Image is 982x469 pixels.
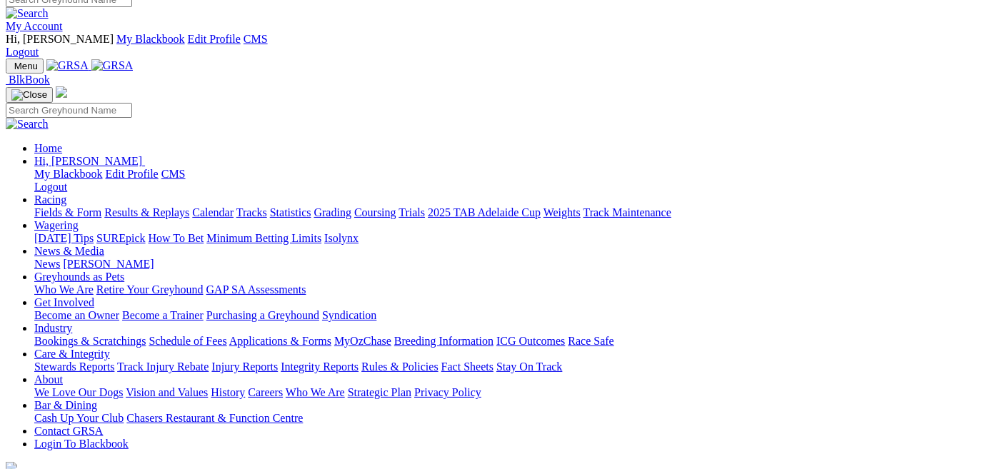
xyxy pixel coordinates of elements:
[34,348,110,360] a: Care & Integrity
[34,335,976,348] div: Industry
[206,309,319,321] a: Purchasing a Greyhound
[34,232,976,245] div: Wagering
[324,232,359,244] a: Isolynx
[543,206,581,218] a: Weights
[34,206,976,219] div: Racing
[6,20,63,32] a: My Account
[6,59,44,74] button: Toggle navigation
[106,168,159,180] a: Edit Profile
[34,142,62,154] a: Home
[34,386,976,399] div: About
[161,168,186,180] a: CMS
[6,46,39,58] a: Logout
[34,155,142,167] span: Hi, [PERSON_NAME]
[496,360,562,373] a: Stay On Track
[192,206,234,218] a: Calendar
[496,335,565,347] a: ICG Outcomes
[34,258,976,271] div: News & Media
[56,86,67,98] img: logo-grsa-white.png
[286,386,345,398] a: Who We Are
[6,103,132,118] input: Search
[34,360,114,373] a: Stewards Reports
[6,118,49,131] img: Search
[34,412,976,425] div: Bar & Dining
[244,33,268,45] a: CMS
[414,386,481,398] a: Privacy Policy
[583,206,671,218] a: Track Maintenance
[149,232,204,244] a: How To Bet
[361,360,439,373] a: Rules & Policies
[34,322,72,334] a: Industry
[34,412,124,424] a: Cash Up Your Club
[6,33,114,45] span: Hi, [PERSON_NAME]
[96,283,204,296] a: Retire Your Greyhound
[34,181,67,193] a: Logout
[568,335,613,347] a: Race Safe
[211,386,245,398] a: History
[34,425,103,437] a: Contact GRSA
[116,33,185,45] a: My Blackbook
[34,245,104,257] a: News & Media
[206,232,321,244] a: Minimum Betting Limits
[34,335,146,347] a: Bookings & Scratchings
[34,168,976,193] div: Hi, [PERSON_NAME]
[248,386,283,398] a: Careers
[6,87,53,103] button: Toggle navigation
[34,386,123,398] a: We Love Our Dogs
[34,283,94,296] a: Who We Are
[34,219,79,231] a: Wagering
[322,309,376,321] a: Syndication
[34,271,124,283] a: Greyhounds as Pets
[6,7,49,20] img: Search
[211,360,278,373] a: Injury Reports
[34,283,976,296] div: Greyhounds as Pets
[206,283,306,296] a: GAP SA Assessments
[428,206,541,218] a: 2025 TAB Adelaide Cup
[270,206,311,218] a: Statistics
[11,89,47,101] img: Close
[63,258,154,270] a: [PERSON_NAME]
[348,386,411,398] a: Strategic Plan
[188,33,241,45] a: Edit Profile
[399,206,425,218] a: Trials
[34,438,129,450] a: Login To Blackbook
[34,168,103,180] a: My Blackbook
[91,59,134,72] img: GRSA
[34,206,101,218] a: Fields & Form
[34,258,60,270] a: News
[441,360,493,373] a: Fact Sheets
[34,373,63,385] a: About
[34,309,119,321] a: Become an Owner
[117,360,209,373] a: Track Injury Rebate
[34,360,976,373] div: Care & Integrity
[34,193,66,206] a: Racing
[6,74,50,86] a: BlkBook
[334,335,391,347] a: MyOzChase
[122,309,204,321] a: Become a Trainer
[229,335,331,347] a: Applications & Forms
[34,155,145,167] a: Hi, [PERSON_NAME]
[236,206,267,218] a: Tracks
[34,399,97,411] a: Bar & Dining
[96,232,145,244] a: SUREpick
[314,206,351,218] a: Grading
[394,335,493,347] a: Breeding Information
[9,74,50,86] span: BlkBook
[281,360,359,373] a: Integrity Reports
[126,386,208,398] a: Vision and Values
[126,412,303,424] a: Chasers Restaurant & Function Centre
[46,59,89,72] img: GRSA
[104,206,189,218] a: Results & Replays
[14,61,38,71] span: Menu
[34,296,94,308] a: Get Involved
[34,309,976,322] div: Get Involved
[354,206,396,218] a: Coursing
[149,335,226,347] a: Schedule of Fees
[6,33,976,59] div: My Account
[34,232,94,244] a: [DATE] Tips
